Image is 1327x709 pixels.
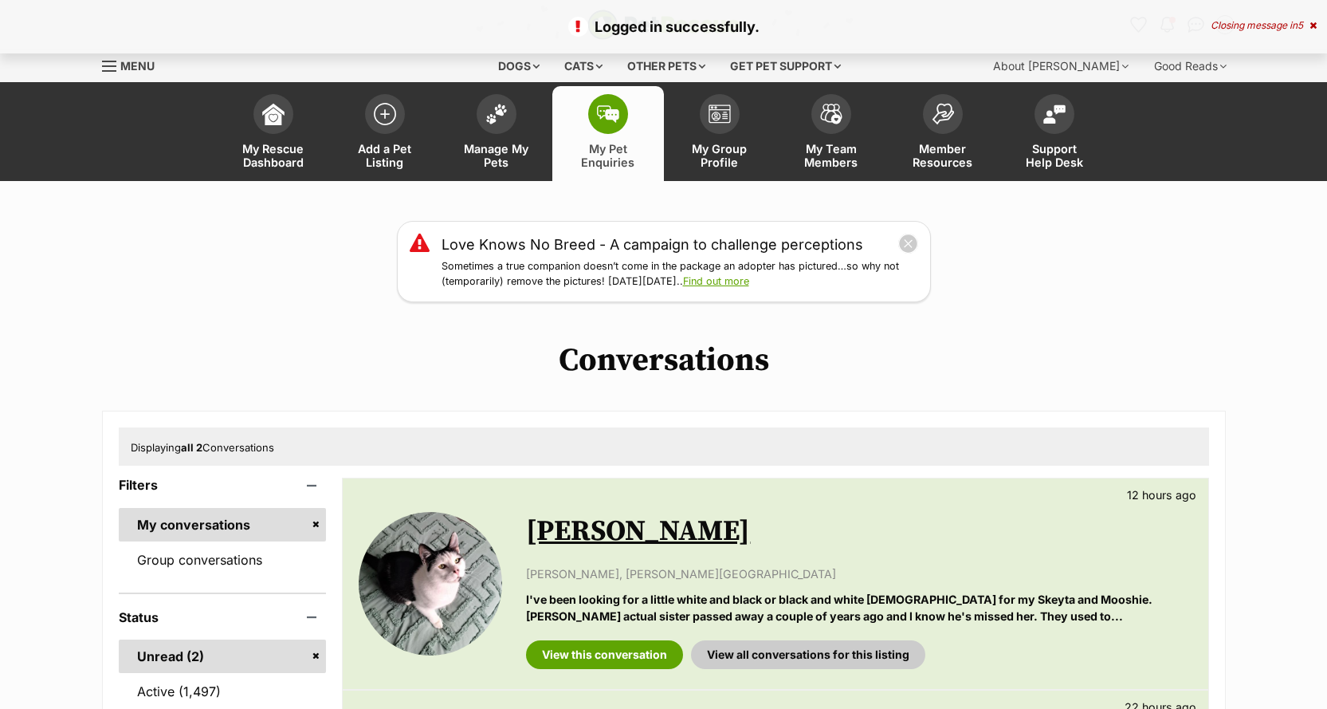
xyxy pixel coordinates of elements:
[442,259,918,290] p: Sometimes a true companion doesn’t come in the package an adopter has pictured…so why not (tempor...
[102,50,166,79] a: Menu
[349,142,421,169] span: Add a Pet Listing
[553,50,614,82] div: Cats
[262,103,285,125] img: dashboard-icon-eb2f2d2d3e046f16d808141f083e7271f6b2e854fb5c12c21221c1fb7104beca.svg
[1143,50,1238,82] div: Good Reads
[664,86,775,181] a: My Group Profile
[1019,142,1090,169] span: Support Help Desk
[887,86,999,181] a: Member Resources
[684,142,756,169] span: My Group Profile
[907,142,979,169] span: Member Resources
[119,508,327,542] a: My conversations
[119,610,327,624] header: Status
[898,234,918,254] button: close
[487,50,551,82] div: Dogs
[526,591,1192,625] p: I've been looking for a little white and black or black and white [DEMOGRAPHIC_DATA] for my Skeyt...
[597,105,619,123] img: pet-enquiries-icon-7e3ad2cf08bfb03b45e93fb7055b45f3efa6380592205ae92323e6603595dc1f.svg
[131,441,274,454] span: Displaying Conversations
[374,103,396,125] img: add-pet-listing-icon-0afa8454b4691262ce3f59096e99ab1cd57d4a30225e0717b998d2c9b9846f56.svg
[238,142,309,169] span: My Rescue Dashboard
[526,514,750,549] a: [PERSON_NAME]
[119,543,327,577] a: Group conversations
[820,104,842,124] img: team-members-icon-5396bd8760b3fe7c0b43da4ab00e1e3bb1a5d9ba89233759b79545d2d3fc5d0d.svg
[329,86,441,181] a: Add a Pet Listing
[120,59,155,73] span: Menu
[441,86,552,181] a: Manage My Pets
[119,675,327,708] a: Active (1,497)
[1127,486,1196,503] p: 12 hours ago
[709,104,731,124] img: group-profile-icon-3fa3cf56718a62981997c0bc7e787c4b2cf8bcc04b72c1350f741eb67cf2f40e.svg
[359,512,502,656] img: Selina
[181,441,202,454] strong: all 2
[719,50,852,82] div: Get pet support
[616,50,717,82] div: Other pets
[119,478,327,492] header: Filters
[552,86,664,181] a: My Pet Enquiries
[572,142,644,169] span: My Pet Enquiries
[442,234,863,255] a: Love Knows No Breed - A campaign to challenge perceptions
[526,640,683,669] a: View this conversation
[119,640,327,673] a: Unread (2)
[461,142,532,169] span: Manage My Pets
[485,104,508,124] img: manage-my-pets-icon-02211641906a0b7f246fdf0571729dbe1e7629f14944591b6c1af311fb30b64b.svg
[775,86,887,181] a: My Team Members
[982,50,1140,82] div: About [PERSON_NAME]
[526,565,1192,582] p: [PERSON_NAME], [PERSON_NAME][GEOGRAPHIC_DATA]
[795,142,867,169] span: My Team Members
[1043,104,1066,124] img: help-desk-icon-fdf02630f3aa405de69fd3d07c3f3aa587a6932b1a1747fa1d2bba05be0121f9.svg
[999,86,1110,181] a: Support Help Desk
[218,86,329,181] a: My Rescue Dashboard
[932,103,954,124] img: member-resources-icon-8e73f808a243e03378d46382f2149f9095a855e16c252ad45f914b54edf8863c.svg
[683,275,749,287] a: Find out more
[691,640,925,669] a: View all conversations for this listing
